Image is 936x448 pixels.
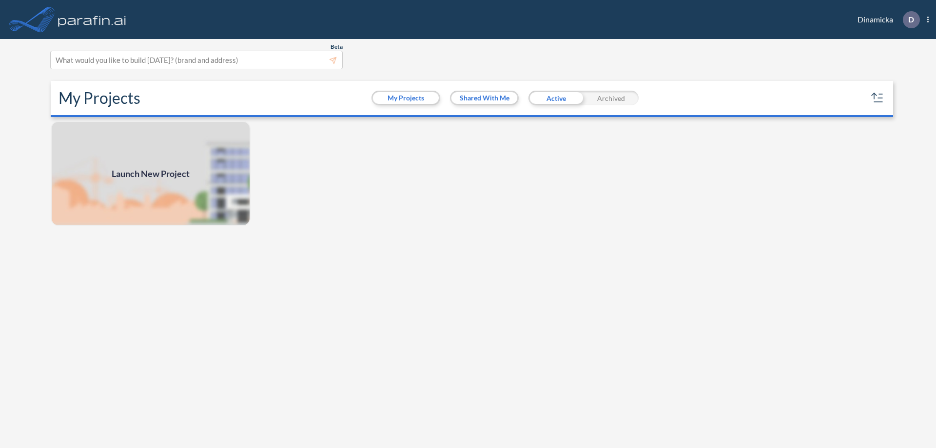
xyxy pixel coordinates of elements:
[584,91,639,105] div: Archived
[56,10,128,29] img: logo
[112,167,190,180] span: Launch New Project
[51,121,251,226] img: add
[51,121,251,226] a: Launch New Project
[451,92,517,104] button: Shared With Me
[528,91,584,105] div: Active
[373,92,439,104] button: My Projects
[908,15,914,24] p: D
[331,43,343,51] span: Beta
[843,11,929,28] div: Dinamicka
[58,89,140,107] h2: My Projects
[870,90,885,106] button: sort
